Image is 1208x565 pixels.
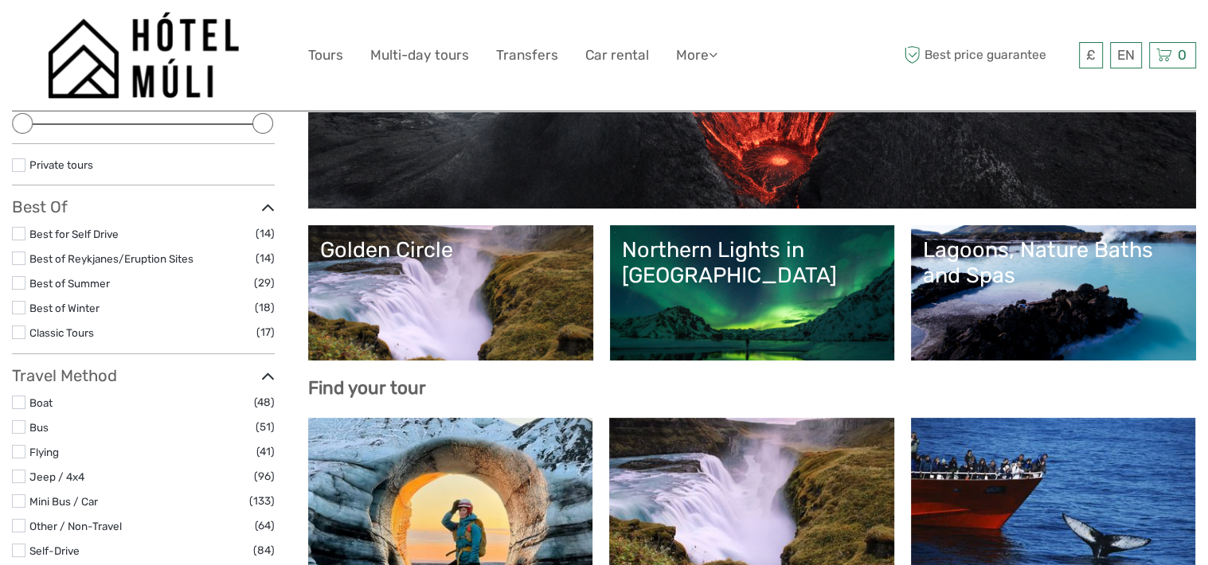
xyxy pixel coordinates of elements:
[622,237,883,349] a: Northern Lights in [GEOGRAPHIC_DATA]
[256,249,275,267] span: (14)
[254,393,275,411] span: (48)
[254,274,275,292] span: (29)
[1175,47,1189,63] span: 0
[29,421,49,434] a: Bus
[255,298,275,317] span: (18)
[320,237,581,349] a: Golden Circle
[256,418,275,436] span: (51)
[320,85,1184,197] a: Lava and Volcanoes
[256,323,275,341] span: (17)
[29,252,194,265] a: Best of Reykjanes/Eruption Sites
[29,396,53,409] a: Boat
[496,44,558,67] a: Transfers
[183,25,202,44] button: Open LiveChat chat widget
[1110,42,1142,68] div: EN
[370,44,469,67] a: Multi-day tours
[22,28,180,41] p: We're away right now. Please check back later!
[29,228,119,240] a: Best for Self Drive
[29,520,122,532] a: Other / Non-Travel
[29,446,59,458] a: Flying
[29,158,93,171] a: Private tours
[320,237,581,263] div: Golden Circle
[48,12,240,99] img: 1276-09780d38-f550-4f2e-b773-0f2717b8e24e_logo_big.png
[29,544,80,557] a: Self-Drive
[29,277,110,290] a: Best of Summer
[622,237,883,289] div: Northern Lights in [GEOGRAPHIC_DATA]
[29,302,100,314] a: Best of Winter
[255,516,275,535] span: (64)
[308,377,426,399] b: Find your tour
[256,442,275,461] span: (41)
[923,237,1184,289] div: Lagoons, Nature Baths and Spas
[12,366,275,385] h3: Travel Method
[29,326,94,339] a: Classic Tours
[256,224,275,243] span: (14)
[585,44,649,67] a: Car rental
[1086,47,1096,63] span: £
[676,44,717,67] a: More
[249,492,275,510] span: (133)
[253,541,275,559] span: (84)
[29,495,98,508] a: Mini Bus / Car
[254,467,275,485] span: (96)
[900,42,1075,68] span: Best price guarantee
[29,470,84,483] a: Jeep / 4x4
[923,237,1184,349] a: Lagoons, Nature Baths and Spas
[12,197,275,216] h3: Best Of
[308,44,343,67] a: Tours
